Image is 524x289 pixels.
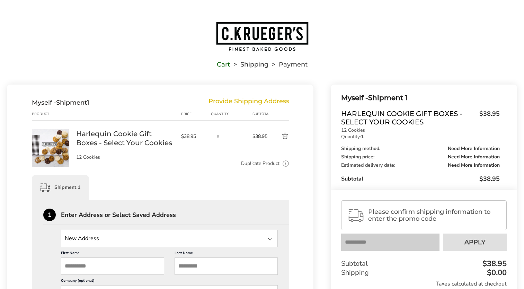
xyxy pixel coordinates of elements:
[181,111,211,117] div: Price
[32,111,76,117] div: Product
[61,212,289,218] div: Enter Address or Select Saved Address
[61,278,278,285] label: Company (optional)
[252,111,269,117] div: Subtotal
[252,133,269,140] span: $38.95
[32,99,89,106] div: Shipment
[175,251,278,257] label: Last Name
[341,110,500,126] a: Harlequin Cookie Gift Boxes - Select Your Cookies$38.95
[43,209,56,221] div: 1
[341,94,368,102] span: Myself -
[448,146,500,151] span: Need More Information
[230,62,268,67] li: Shipping
[341,163,500,168] div: Estimated delivery date:
[341,110,476,126] span: Harlequin Cookie Gift Boxes - Select Your Cookies
[341,128,500,133] p: 12 Cookies
[361,133,364,140] strong: 1
[241,160,279,167] a: Duplicate Product
[341,92,500,104] div: Shipment 1
[368,208,500,222] span: Please confirm shipping information to enter the promo code
[215,21,309,52] img: C.KRUEGER'S
[211,129,225,143] input: Quantity input
[341,155,500,159] div: Shipping price:
[217,62,230,67] a: Cart
[175,257,278,275] input: Last Name
[32,175,89,200] div: Shipment 1
[341,259,507,268] div: Subtotal
[87,99,89,106] span: 1
[211,111,252,117] div: Quantity
[485,269,507,277] div: $0.00
[341,175,500,183] div: Subtotal
[32,129,69,167] img: Harlequin Cookie Gift Boxes - Select Your Cookies
[32,129,69,135] a: Harlequin Cookie Gift Boxes - Select Your Cookies
[76,129,174,147] a: Harlequin Cookie Gift Boxes - Select Your Cookies
[61,230,278,247] input: State
[76,155,174,160] p: 12 Cookies
[341,280,507,288] div: Taxes calculated at checkout
[279,62,308,67] span: Payment
[7,21,517,52] a: Go to home page
[464,239,486,245] span: Apply
[476,110,500,124] span: $38.95
[481,260,507,268] div: $38.95
[61,257,164,275] input: First Name
[269,132,289,140] button: Delete product
[443,234,507,251] button: Apply
[32,99,56,106] span: Myself -
[448,163,500,168] span: Need More Information
[341,146,500,151] div: Shipping method:
[479,175,500,183] span: $38.95
[341,268,507,277] div: Shipping
[448,155,500,159] span: Need More Information
[208,99,289,106] div: Provide Shipping Address
[341,134,500,139] p: Quantity:
[61,251,164,257] label: First Name
[181,133,207,140] span: $38.95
